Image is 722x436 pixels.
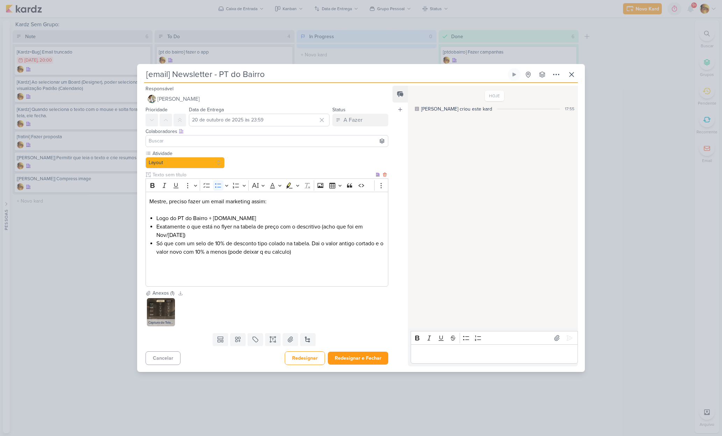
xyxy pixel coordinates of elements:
[189,107,224,113] label: Data de Entrega
[147,319,175,326] div: Captura de Tela [DATE] 17.58.45.png
[146,178,388,192] div: Editor toolbar
[156,223,384,239] li: Exatamente o que está no flyer na tabela de preço com o descritivo (acho que foi em Nov/[DATE])
[146,86,174,92] label: Responsável
[328,352,388,365] button: Redesignar e Fechar
[411,331,578,345] div: Editor toolbar
[332,114,388,126] button: A Fazer
[414,350,574,358] p: ⁠⁠⁠⁠⁠⁠⁠
[146,157,225,168] button: Layout
[411,344,578,364] div: Editor editing area: main
[147,137,387,145] input: Buscar
[146,93,388,105] button: [PERSON_NAME]
[415,107,419,111] div: Este log é visível à todos no kard
[156,214,384,223] li: Logo do PT do Bairro + [DOMAIN_NAME]
[285,351,325,365] button: Redesignar
[146,192,388,287] div: Editor editing area: main
[344,116,362,124] div: A Fazer
[147,298,175,326] img: k5grOFbJzQNAtaOJf6waDRHFLzvVca-metaQ2FwdHVyYSBkZSBUZWxhIDIwMjUtMTAtMTQgYcyAcyAxNy41OC40NS5wbmc=-.png
[146,128,388,135] div: Colaboradores
[148,95,156,103] img: Raphael Simas
[146,351,180,365] button: Cancelar
[511,72,517,77] div: Ligar relógio
[152,150,225,157] label: Atividade
[149,197,384,206] p: Mestre, preciso fazer um email marketing assim:
[332,107,346,113] label: Status
[565,106,574,112] div: 17:55
[153,289,174,297] div: Anexos (1)
[144,68,507,81] input: Kard Sem Título
[157,95,200,103] span: [PERSON_NAME]
[151,171,374,178] input: Texto sem título
[189,114,330,126] input: Select a date
[156,239,384,256] li: Só que com um selo de 10% de desconto tipo colado na tabela. Dai o valor antigo cortado e o valor...
[421,105,492,113] div: Leandro criou este kard
[146,107,168,113] label: Prioridade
